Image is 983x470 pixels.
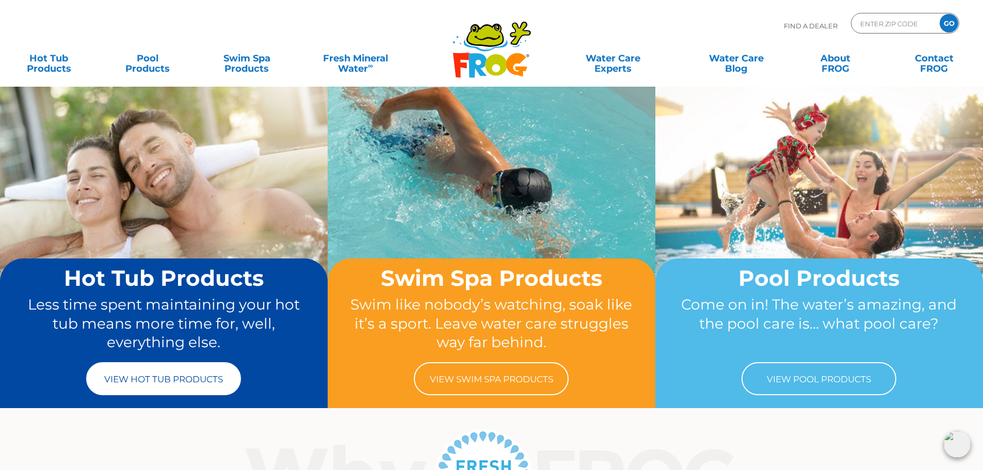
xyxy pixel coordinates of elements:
[675,266,963,290] h2: Pool Products
[347,266,636,290] h2: Swim Spa Products
[742,362,896,395] a: View Pool Products
[347,295,636,352] p: Swim like nobody’s watching, soak like it’s a sport. Leave water care struggles way far behind.
[368,61,373,70] sup: ∞
[675,295,963,352] p: Come on in! The water’s amazing, and the pool care is… what pool care?
[551,48,675,69] a: Water CareExperts
[944,431,971,458] img: openIcon
[859,16,929,31] input: Zip Code Form
[414,362,569,395] a: View Swim Spa Products
[20,295,308,352] p: Less time spent maintaining your hot tub means more time for, well, everything else.
[208,48,285,69] a: Swim SpaProducts
[10,48,87,69] a: Hot TubProducts
[86,362,241,395] a: View Hot Tub Products
[784,13,837,39] p: Find A Dealer
[797,48,874,69] a: AboutFROG
[698,48,775,69] a: Water CareBlog
[655,86,983,331] img: home-banner-pool-short
[109,48,186,69] a: PoolProducts
[20,266,308,290] h2: Hot Tub Products
[940,14,958,33] input: GO
[307,48,404,69] a: Fresh MineralWater∞
[328,86,655,331] img: home-banner-swim-spa-short
[896,48,973,69] a: ContactFROG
